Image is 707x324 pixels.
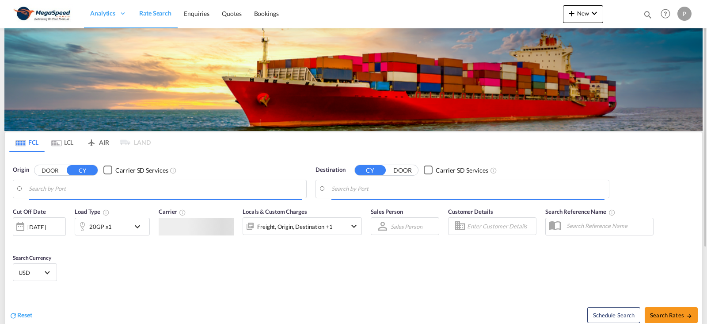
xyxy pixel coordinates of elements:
[677,7,692,21] div: P
[67,165,98,175] button: CY
[170,167,177,174] md-icon: Unchecked: Search for CY (Container Yard) services for all selected carriers.Checked : Search for...
[658,6,673,21] span: Help
[650,312,692,319] span: Search Rates
[490,167,497,174] md-icon: Unchecked: Search for CY (Container Yard) services for all selected carriers.Checked : Search for...
[13,4,73,24] img: ad002ba0aea611eda5429768204679d3.JPG
[184,10,209,17] span: Enquiries
[9,312,17,320] md-icon: icon-refresh
[45,132,80,152] md-tab-item: LCL
[103,209,110,216] md-icon: icon-information-outline
[349,221,359,231] md-icon: icon-chevron-down
[566,10,600,17] span: New
[9,132,45,152] md-tab-item: FCL
[86,137,97,144] md-icon: icon-airplane
[9,311,32,320] div: icon-refreshReset
[18,266,52,279] md-select: Select Currency: $ USDUnited States Dollar
[34,165,65,175] button: DOOR
[159,208,186,215] span: Carrier
[19,269,43,277] span: USD
[179,209,186,216] md-icon: The selected Trucker/Carrierwill be displayed in the rate results If the rates are from another f...
[436,166,488,175] div: Carrier SD Services
[243,208,307,215] span: Locals & Custom Charges
[17,311,32,319] span: Reset
[424,166,488,175] md-checkbox: Checkbox No Ink
[27,223,46,231] div: [DATE]
[331,182,604,196] input: Search by Port
[589,8,600,19] md-icon: icon-chevron-down
[103,166,168,175] md-checkbox: Checkbox No Ink
[563,5,603,23] button: icon-plus 400-fgNewicon-chevron-down
[355,165,386,175] button: CY
[243,217,362,235] div: Freight Origin Destination Factory Stuffingicon-chevron-down
[645,307,698,323] button: Search Ratesicon-arrow-right
[608,209,616,216] md-icon: Your search will be saved by the below given name
[257,220,333,233] div: Freight Origin Destination Factory Stuffing
[467,220,533,233] input: Enter Customer Details
[4,28,703,131] img: LCL+%26+FCL+BACKGROUND.png
[132,221,147,232] md-icon: icon-chevron-down
[90,9,115,18] span: Analytics
[13,166,29,174] span: Origin
[115,166,168,175] div: Carrier SD Services
[643,10,653,19] md-icon: icon-magnify
[254,10,279,17] span: Bookings
[75,208,110,215] span: Load Type
[545,208,616,215] span: Search Reference Name
[13,217,66,236] div: [DATE]
[139,9,171,17] span: Rate Search
[587,307,640,323] button: Note: By default Schedule search will only considerorigin ports, destination ports and cut off da...
[686,313,692,319] md-icon: icon-arrow-right
[390,220,423,233] md-select: Sales Person
[387,165,418,175] button: DOOR
[13,208,46,215] span: Cut Off Date
[315,166,346,174] span: Destination
[562,219,653,232] input: Search Reference Name
[13,235,19,247] md-datepicker: Select
[222,10,241,17] span: Quotes
[566,8,577,19] md-icon: icon-plus 400-fg
[643,10,653,23] div: icon-magnify
[448,208,493,215] span: Customer Details
[80,132,115,152] md-tab-item: AIR
[29,182,302,196] input: Search by Port
[89,220,112,233] div: 20GP x1
[658,6,677,22] div: Help
[13,255,51,261] span: Search Currency
[9,132,151,152] md-pagination-wrapper: Use the left and right arrow keys to navigate between tabs
[75,218,150,235] div: 20GP x1icon-chevron-down
[371,208,403,215] span: Sales Person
